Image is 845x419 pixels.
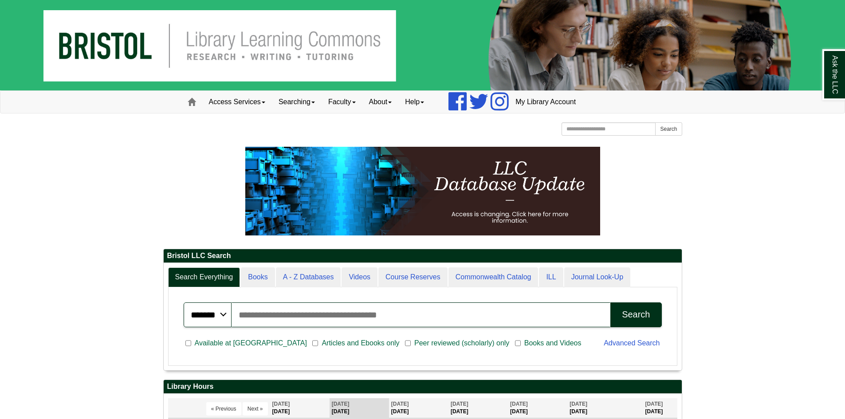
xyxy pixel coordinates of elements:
[645,401,663,407] span: [DATE]
[318,338,403,349] span: Articles and Ebooks only
[202,91,272,113] a: Access Services
[332,401,350,407] span: [DATE]
[168,267,240,287] a: Search Everything
[570,401,587,407] span: [DATE]
[411,338,513,349] span: Peer reviewed (scholarly) only
[378,267,448,287] a: Course Reserves
[362,91,399,113] a: About
[398,91,431,113] a: Help
[604,339,660,347] a: Advanced Search
[322,91,362,113] a: Faculty
[330,398,389,418] th: [DATE]
[515,339,521,347] input: Books and Videos
[272,401,290,407] span: [DATE]
[655,122,682,136] button: Search
[164,380,682,394] h2: Library Hours
[243,402,268,415] button: Next »
[185,339,191,347] input: Available at [GEOGRAPHIC_DATA]
[509,91,582,113] a: My Library Account
[508,398,567,418] th: [DATE]
[164,249,682,263] h2: Bristol LLC Search
[342,267,377,287] a: Videos
[405,339,411,347] input: Peer reviewed (scholarly) only
[510,401,528,407] span: [DATE]
[567,398,643,418] th: [DATE]
[643,398,677,418] th: [DATE]
[451,401,468,407] span: [DATE]
[448,267,538,287] a: Commonwealth Catalog
[312,339,318,347] input: Articles and Ebooks only
[191,338,310,349] span: Available at [GEOGRAPHIC_DATA]
[206,402,241,415] button: « Previous
[564,267,630,287] a: Journal Look-Up
[539,267,563,287] a: ILL
[276,267,341,287] a: A - Z Databases
[389,398,448,418] th: [DATE]
[272,91,322,113] a: Searching
[622,309,650,320] div: Search
[391,401,409,407] span: [DATE]
[448,398,508,418] th: [DATE]
[610,302,661,327] button: Search
[241,267,275,287] a: Books
[521,338,585,349] span: Books and Videos
[245,147,600,235] img: HTML tutorial
[270,398,330,418] th: [DATE]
